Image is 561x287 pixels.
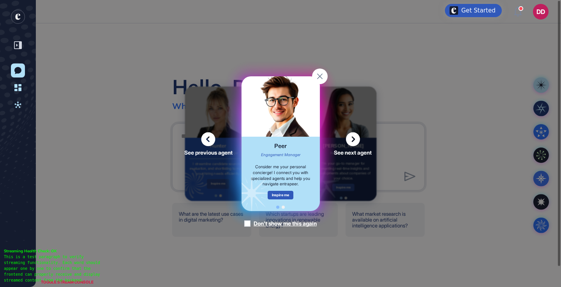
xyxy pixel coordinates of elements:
[334,150,372,155] span: See next agent
[450,6,458,15] img: launcher-image-alternative-text
[247,164,314,188] div: Consider me your personal concierge! I connect you with specialized agents and help you navigate ...
[261,152,300,158] div: Engagement Manager
[242,76,320,137] img: peer-card.png
[184,150,233,155] span: See previous agent
[445,4,502,17] div: Open Get Started checklist
[39,277,95,287] div: TOGGLE STREAM CONSOLE
[268,191,294,199] div: Inspire me
[254,220,317,227] div: Don't show me this again
[461,7,496,14] div: Get Started
[533,4,549,19] button: DD
[11,10,25,24] div: entrapeer-logo
[274,142,287,150] div: Peer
